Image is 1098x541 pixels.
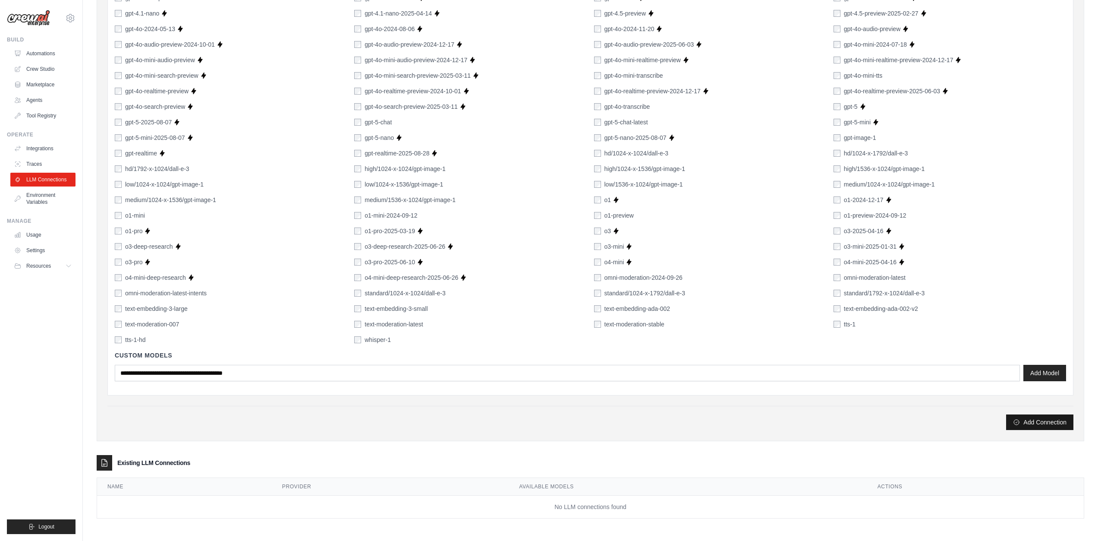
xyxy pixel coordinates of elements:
a: Usage [10,228,76,242]
label: o1-preview [604,211,634,220]
input: gpt-4o-search-preview [115,103,122,110]
input: o3-mini-2025-01-31 [834,243,840,250]
label: medium/1024-x-1536/gpt-image-1 [125,196,216,204]
label: gpt-4o-mini-search-preview-2025-03-11 [365,71,471,80]
label: text-embedding-ada-002 [604,304,670,313]
label: medium/1024-x-1024/gpt-image-1 [844,180,935,189]
label: gpt-4.5-preview-2025-02-27 [844,9,919,18]
input: gpt-4o-2024-11-20 [594,25,601,32]
label: gpt-5-chat-latest [604,118,648,127]
label: gpt-4o-mini-realtime-preview [604,56,681,64]
a: Tool Registry [10,109,76,123]
label: o1-pro-2025-03-19 [365,227,415,235]
label: o3-deep-research-2025-06-26 [365,242,445,251]
input: gpt-4o-mini-search-preview-2025-03-11 [354,72,361,79]
input: o4-mini-deep-research-2025-06-26 [354,274,361,281]
input: o1-pro-2025-03-19 [354,228,361,234]
label: gpt-5-nano [365,133,394,142]
label: high/1024-x-1536/gpt-image-1 [604,165,686,173]
input: medium/1024-x-1536/gpt-image-1 [115,196,122,203]
a: Agents [10,93,76,107]
label: gpt-4o-2024-08-06 [365,25,415,33]
input: gpt-4o-mini-tts [834,72,840,79]
input: gpt-4o-mini-audio-preview-2024-12-17 [354,57,361,63]
label: gpt-4o-audio-preview-2025-06-03 [604,40,694,49]
input: o3-pro [115,259,122,266]
label: o1-mini-2024-09-12 [365,211,417,220]
label: o3-mini-2025-01-31 [844,242,897,251]
input: whisper-1 [354,336,361,343]
label: high/1024-x-1024/gpt-image-1 [365,165,446,173]
label: hd/1792-x-1024/dall-e-3 [125,165,189,173]
button: Add Connection [1006,414,1073,430]
label: standard/1792-x-1024/dall-e-3 [844,289,925,297]
label: gpt-realtime [125,149,157,158]
input: o4-mini-2025-04-16 [834,259,840,266]
label: o3-mini [604,242,624,251]
label: whisper-1 [365,335,391,344]
label: o1 [604,196,611,204]
label: text-moderation-latest [365,320,423,329]
label: gpt-4.1-nano-2025-04-14 [365,9,432,18]
input: o4-mini-deep-research [115,274,122,281]
label: gpt-4o-mini-tts [844,71,882,80]
img: Logo [7,10,50,26]
label: gpt-4o-mini-audio-preview-2024-12-17 [365,56,467,64]
h4: Custom Models [115,351,1066,360]
input: o1 [594,196,601,203]
input: gpt-5-chat [354,119,361,126]
label: o4-mini-deep-research [125,273,186,282]
label: omni-moderation-2024-09-26 [604,273,683,282]
label: o3-pro [125,258,142,266]
input: text-moderation-007 [115,321,122,328]
label: gpt-4o-realtime-preview-2024-10-01 [365,87,461,95]
label: hd/1024-x-1024/dall-e-3 [604,149,669,158]
input: gpt-5-mini-2025-08-07 [115,134,122,141]
a: Integrations [10,142,76,155]
input: high/1024-x-1024/gpt-image-1 [354,165,361,172]
label: gpt-4o-transcribe [604,102,650,111]
button: Add Model [1023,365,1066,381]
span: Resources [26,263,51,269]
input: o1-2024-12-17 [834,196,840,203]
label: gpt-5 [844,102,858,111]
input: gpt-4o-audio-preview-2024-10-01 [115,41,122,48]
input: o3 [594,228,601,234]
label: gpt-4o-2024-11-20 [604,25,654,33]
input: o1-mini-2024-09-12 [354,212,361,219]
input: gpt-4o-2024-08-06 [354,25,361,32]
input: medium/1536-x-1024/gpt-image-1 [354,196,361,203]
label: gpt-4o-mini-2024-07-18 [844,40,907,49]
a: Marketplace [10,78,76,92]
a: Environment Variables [10,188,76,209]
input: o1-mini [115,212,122,219]
input: gpt-5 [834,103,840,110]
label: medium/1536-x-1024/gpt-image-1 [365,196,456,204]
th: Available Models [509,478,867,496]
input: gpt-5-chat-latest [594,119,601,126]
input: text-embedding-3-large [115,305,122,312]
label: gpt-image-1 [844,133,876,142]
input: gpt-4o-audio-preview [834,25,840,32]
input: gpt-4o-mini-audio-preview [115,57,122,63]
label: gpt-5-mini [844,118,871,127]
input: text-embedding-3-small [354,305,361,312]
input: gpt-5-nano [354,134,361,141]
a: Traces [10,157,76,171]
a: Crew Studio [10,62,76,76]
label: o4-mini [604,258,624,266]
a: Automations [10,47,76,60]
input: gpt-4o-audio-preview-2025-06-03 [594,41,601,48]
input: gpt-realtime [115,150,122,157]
div: Manage [7,218,76,225]
input: gpt-4.5-preview [594,10,601,17]
label: gpt-4.5-preview [604,9,646,18]
input: hd/1024-x-1792/dall-e-3 [834,150,840,157]
label: o1-2024-12-17 [844,196,884,204]
input: medium/1024-x-1024/gpt-image-1 [834,181,840,188]
label: low/1536-x-1024/gpt-image-1 [604,180,683,189]
label: high/1536-x-1024/gpt-image-1 [844,165,925,173]
label: text-moderation-stable [604,320,664,329]
label: text-embedding-3-small [365,304,428,313]
label: o4-mini-2025-04-16 [844,258,897,266]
